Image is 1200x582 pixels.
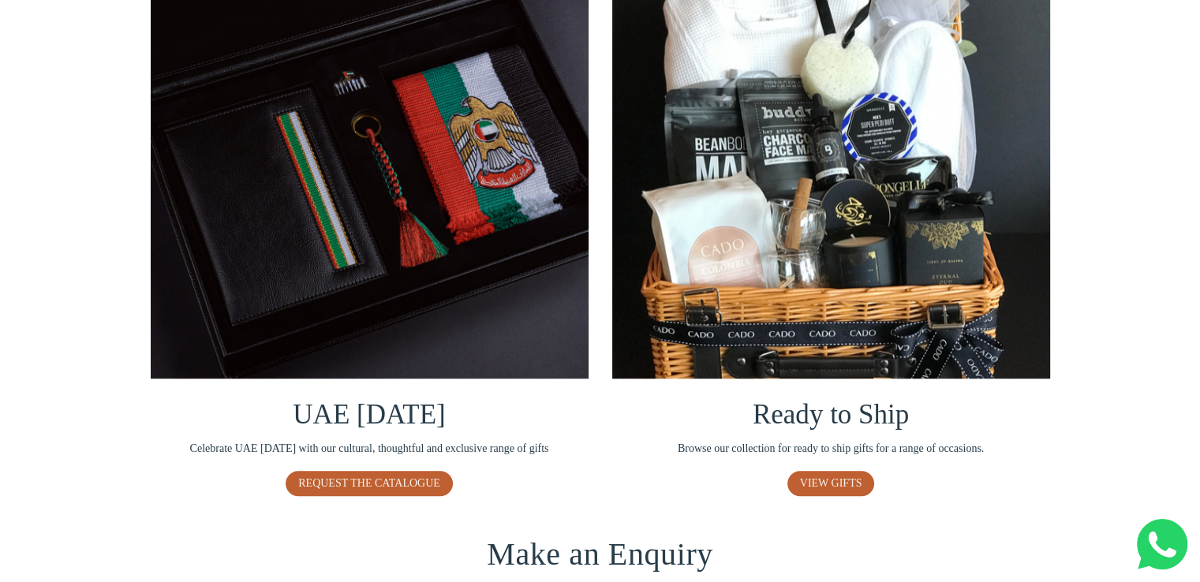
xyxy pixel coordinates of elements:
a: REQUEST THE CATALOGUE [286,471,453,496]
span: REQUEST THE CATALOGUE [298,477,440,489]
img: Whatsapp [1137,519,1187,569]
span: Browse our collection for ready to ship gifts for a range of occasions. [612,440,1050,457]
span: Ready to Ship [753,399,909,430]
span: Company name [450,66,528,79]
span: VIEW GIFTS [800,477,862,489]
a: VIEW GIFTS [787,471,875,496]
span: Make an Enquiry [487,536,713,572]
span: UAE [DATE] [293,399,445,430]
span: Number of gifts [450,131,525,144]
span: Last name [450,2,501,14]
span: Celebrate UAE [DATE] with our cultural, thoughtful and exclusive range of gifts [151,440,589,457]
